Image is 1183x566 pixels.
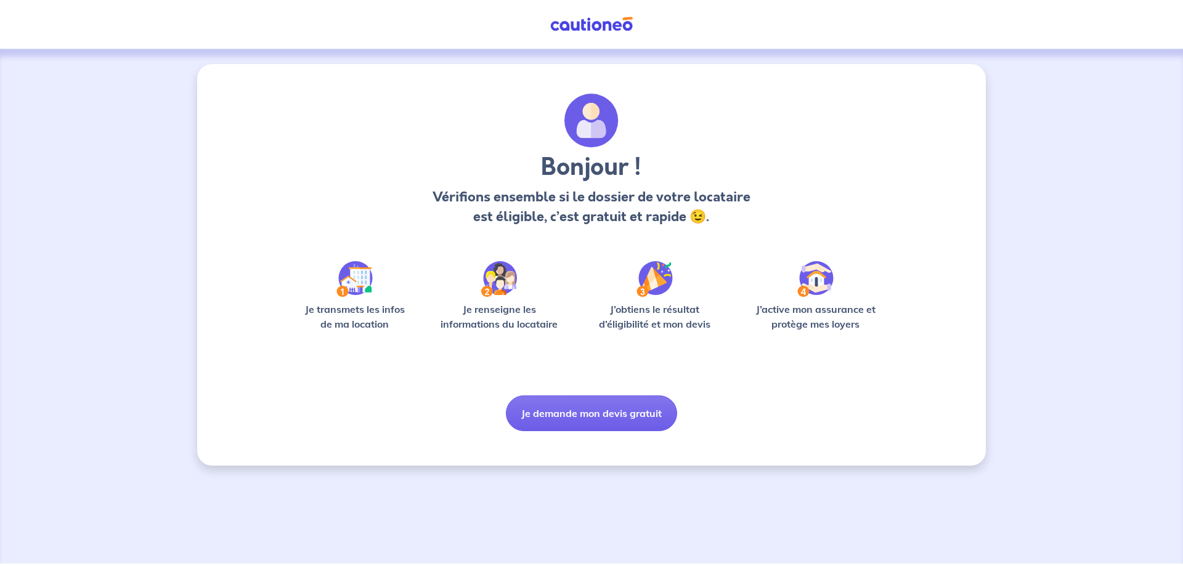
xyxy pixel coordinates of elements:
p: Je renseigne les informations du locataire [433,302,566,331]
p: J’obtiens le résultat d’éligibilité et mon devis [585,302,725,331]
p: J’active mon assurance et protège mes loyers [744,302,887,331]
img: /static/f3e743aab9439237c3e2196e4328bba9/Step-3.svg [636,261,673,297]
img: /static/90a569abe86eec82015bcaae536bd8e6/Step-1.svg [336,261,373,297]
img: /static/c0a346edaed446bb123850d2d04ad552/Step-2.svg [481,261,517,297]
img: Cautioneo [545,17,638,32]
img: /static/bfff1cf634d835d9112899e6a3df1a5d/Step-4.svg [797,261,834,297]
p: Je transmets les infos de ma location [296,302,413,331]
h3: Bonjour ! [429,153,754,182]
button: Je demande mon devis gratuit [506,395,677,431]
img: archivate [564,94,619,148]
p: Vérifions ensemble si le dossier de votre locataire est éligible, c’est gratuit et rapide 😉. [429,187,754,227]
